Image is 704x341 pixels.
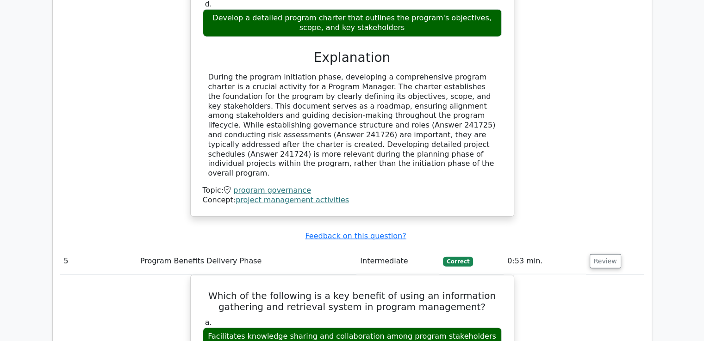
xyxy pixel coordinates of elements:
[208,73,496,178] div: During the program initiation phase, developing a comprehensive program charter is a crucial acti...
[208,50,496,66] h3: Explanation
[236,195,349,204] a: project management activities
[356,248,439,274] td: Intermediate
[233,186,311,195] a: program governance
[305,231,406,240] a: Feedback on this question?
[203,186,502,195] div: Topic:
[205,318,212,327] span: a.
[203,9,502,37] div: Develop a detailed program charter that outlines the program's objectives, scope, and key stakeho...
[203,195,502,205] div: Concept:
[590,254,621,268] button: Review
[504,248,586,274] td: 0:53 min.
[202,290,503,312] h5: Which of the following is a key benefit of using an information gathering and retrieval system in...
[60,248,137,274] td: 5
[137,248,356,274] td: Program Benefits Delivery Phase
[443,257,473,266] span: Correct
